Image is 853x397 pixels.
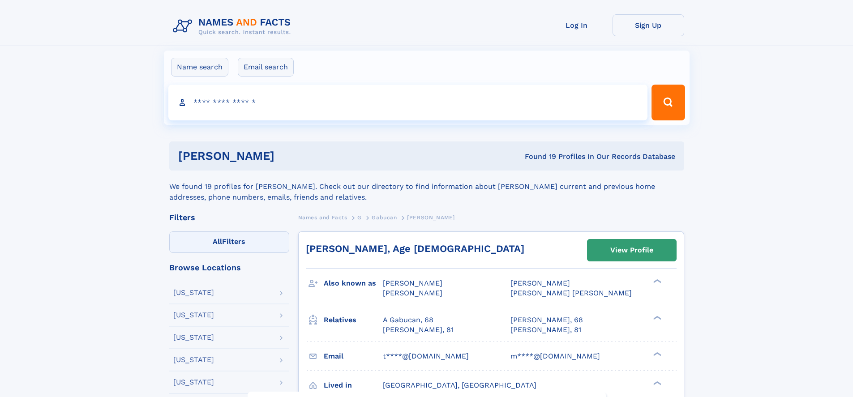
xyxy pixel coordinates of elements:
h3: Also known as [324,276,383,291]
a: View Profile [587,239,676,261]
a: [PERSON_NAME], 81 [510,325,581,335]
h3: Lived in [324,378,383,393]
span: [PERSON_NAME] [PERSON_NAME] [510,289,632,297]
span: All [213,237,222,246]
button: Search Button [652,85,685,120]
div: [US_STATE] [173,334,214,341]
div: [US_STATE] [173,289,214,296]
div: View Profile [610,240,653,260]
a: Sign Up [613,14,684,36]
h1: [PERSON_NAME] [178,150,400,162]
div: [US_STATE] [173,312,214,319]
span: [PERSON_NAME] [510,279,570,287]
a: [PERSON_NAME], 81 [383,325,454,335]
div: Found 19 Profiles In Our Records Database [399,152,675,162]
a: A Gabucan, 68 [383,315,433,325]
div: Browse Locations [169,264,289,272]
span: [PERSON_NAME] [383,289,442,297]
h3: Relatives [324,312,383,328]
span: [GEOGRAPHIC_DATA], [GEOGRAPHIC_DATA] [383,381,536,389]
span: [PERSON_NAME] [407,214,455,221]
div: ❯ [651,278,662,284]
div: ❯ [651,351,662,357]
div: [US_STATE] [173,379,214,386]
div: ❯ [651,380,662,386]
a: [PERSON_NAME], Age [DEMOGRAPHIC_DATA] [306,243,524,254]
a: Log In [541,14,613,36]
span: Gabucan [372,214,397,221]
span: G [357,214,362,221]
h3: Email [324,349,383,364]
div: We found 19 profiles for [PERSON_NAME]. Check out our directory to find information about [PERSON... [169,171,684,203]
a: Names and Facts [298,212,347,223]
label: Filters [169,231,289,253]
label: Name search [171,58,228,77]
label: Email search [238,58,294,77]
span: [PERSON_NAME] [383,279,442,287]
div: [US_STATE] [173,356,214,363]
img: Logo Names and Facts [169,14,298,38]
a: G [357,212,362,223]
input: search input [168,85,648,120]
div: ❯ [651,315,662,320]
a: Gabucan [372,212,397,223]
div: Filters [169,213,289,222]
a: [PERSON_NAME], 68 [510,315,583,325]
